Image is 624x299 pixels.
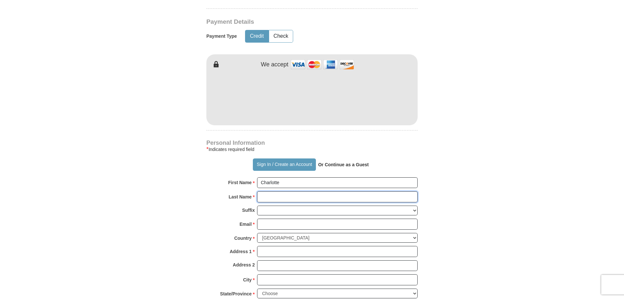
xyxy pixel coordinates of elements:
strong: Country [234,234,252,243]
strong: City [243,275,252,284]
button: Credit [245,30,268,42]
button: Sign In / Create an Account [253,158,316,171]
strong: Last Name [229,192,252,201]
h4: We accept [261,61,289,68]
strong: Suffix [242,206,255,215]
img: credit cards accepted [290,58,355,72]
strong: Email [240,220,252,229]
h4: Personal Information [206,140,418,145]
strong: Or Continue as a Guest [318,162,369,167]
button: Check [269,30,293,42]
strong: First Name [228,178,252,187]
strong: Address 1 [230,247,252,256]
strong: State/Province [220,289,252,298]
strong: Address 2 [233,260,255,269]
div: Indicates required field [206,145,418,153]
h3: Payment Details [206,18,372,26]
h5: Payment Type [206,34,237,39]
